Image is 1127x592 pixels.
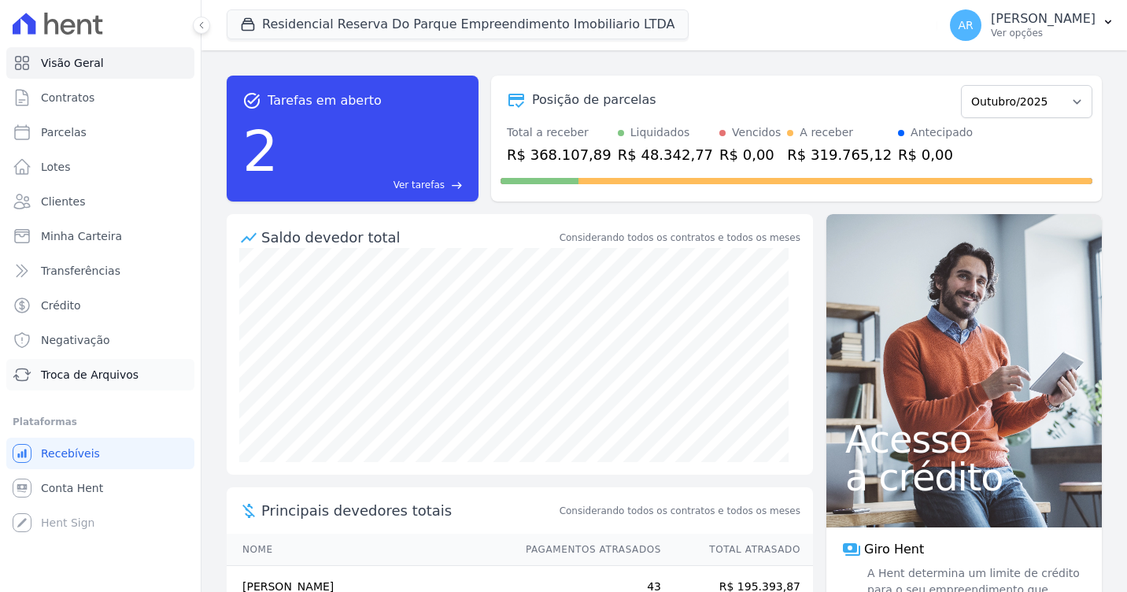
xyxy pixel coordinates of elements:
[560,504,800,518] span: Considerando todos os contratos e todos os meses
[958,20,973,31] span: AR
[864,540,924,559] span: Giro Hent
[991,27,1096,39] p: Ver opções
[242,91,261,110] span: task_alt
[618,144,713,165] div: R$ 48.342,77
[261,227,556,248] div: Saldo devedor total
[845,458,1083,496] span: a crédito
[6,472,194,504] a: Conta Hent
[6,47,194,79] a: Visão Geral
[507,144,612,165] div: R$ 368.107,89
[41,55,104,71] span: Visão Geral
[41,367,139,383] span: Troca de Arquivos
[6,290,194,321] a: Crédito
[662,534,813,566] th: Total Atrasado
[41,263,120,279] span: Transferências
[719,144,781,165] div: R$ 0,00
[41,124,87,140] span: Parcelas
[6,186,194,217] a: Clientes
[6,82,194,113] a: Contratos
[41,332,110,348] span: Negativação
[451,179,463,191] span: east
[6,220,194,252] a: Minha Carteira
[227,534,511,566] th: Nome
[41,228,122,244] span: Minha Carteira
[6,117,194,148] a: Parcelas
[6,438,194,469] a: Recebíveis
[41,194,85,209] span: Clientes
[6,324,194,356] a: Negativação
[285,178,463,192] a: Ver tarefas east
[630,124,690,141] div: Liquidados
[6,359,194,390] a: Troca de Arquivos
[532,91,656,109] div: Posição de parcelas
[227,9,689,39] button: Residencial Reserva Do Parque Empreendimento Imobiliario LTDA
[242,110,279,192] div: 2
[787,144,892,165] div: R$ 319.765,12
[41,446,100,461] span: Recebíveis
[41,90,94,105] span: Contratos
[732,124,781,141] div: Vencidos
[6,151,194,183] a: Lotes
[937,3,1127,47] button: AR [PERSON_NAME] Ver opções
[261,500,556,521] span: Principais devedores totais
[800,124,853,141] div: A receber
[507,124,612,141] div: Total a receber
[560,231,800,245] div: Considerando todos os contratos e todos os meses
[41,159,71,175] span: Lotes
[6,255,194,287] a: Transferências
[13,413,188,431] div: Plataformas
[911,124,973,141] div: Antecipado
[394,178,445,192] span: Ver tarefas
[845,420,1083,458] span: Acesso
[41,480,103,496] span: Conta Hent
[898,144,973,165] div: R$ 0,00
[41,298,81,313] span: Crédito
[991,11,1096,27] p: [PERSON_NAME]
[511,534,662,566] th: Pagamentos Atrasados
[268,91,382,110] span: Tarefas em aberto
